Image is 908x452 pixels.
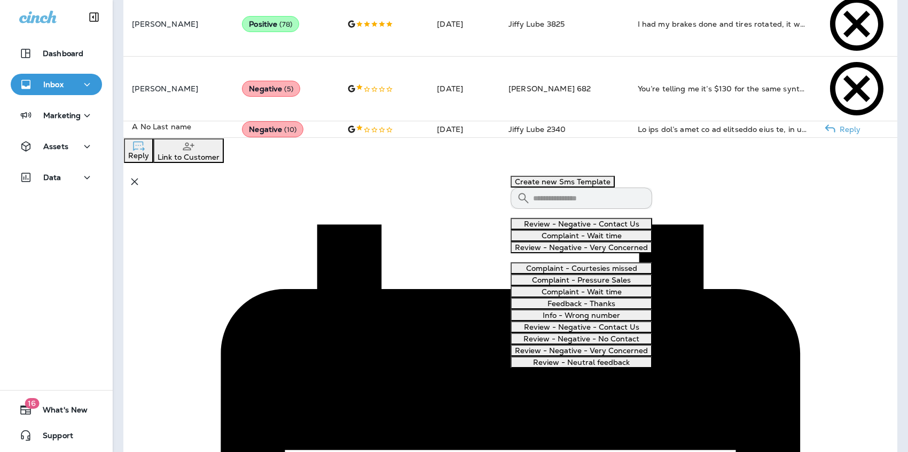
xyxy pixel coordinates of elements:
[511,176,615,188] button: Create new Sms Template
[638,124,808,135] div: If you don’t want to be blatantly lied to, do not go to this location!! I came in to get my oil c...
[242,81,300,97] div: Negative
[132,121,225,132] div: Click to view Customer Drawer
[511,274,652,286] button: Complaint - Pressure Sales
[153,138,224,163] button: Link to Customer
[11,425,102,446] button: Support
[511,262,652,274] button: Complaint - Courtesies missed
[284,125,296,134] span: ( 10 )
[11,43,102,64] button: Dashboard
[32,406,88,418] span: What's New
[284,84,293,93] span: ( 5 )
[132,20,225,28] p: [PERSON_NAME]
[511,356,652,368] button: Review - Neutral feedback
[428,121,500,137] td: [DATE]
[124,138,153,163] button: Reply
[79,6,109,28] button: Collapse Sidebar
[511,333,652,345] button: Review - Negative - No Contact
[242,121,303,137] div: Negative
[132,121,225,132] p: A No Last name
[511,286,652,298] button: Complaint - Wait time
[508,19,565,29] span: Jiffy Lube 3825
[25,398,39,409] span: 16
[43,111,81,120] p: Marketing
[43,142,68,151] p: Assets
[511,241,652,253] button: Review - Negative - Very Concerned
[32,431,73,444] span: Support
[279,20,292,29] span: ( 78 )
[11,167,102,188] button: Data
[11,105,102,126] button: Marketing
[43,80,64,89] p: Inbox
[11,136,102,157] button: Assets
[638,83,808,94] div: You’re telling me it’s $130 for the same synthetic oil I get at my preferred mechanic for $70? Th...
[511,345,652,356] button: Review - Negative - Very Concerned
[132,84,225,93] p: [PERSON_NAME]
[43,173,61,182] p: Data
[43,49,83,58] p: Dashboard
[508,124,566,134] span: Jiffy Lube 2340
[428,56,500,121] td: [DATE]
[511,298,652,309] button: Feedback - Thanks
[835,125,861,134] p: Reply
[508,84,591,93] span: [PERSON_NAME] 682
[511,321,652,333] button: Review - Negative - Contact Us
[11,399,102,420] button: 16What's New
[511,230,652,241] button: Complaint - Wait time
[511,309,652,321] button: Info - Wrong number
[511,218,652,230] button: Review - Negative - Contact Us
[638,19,808,29] div: I had my brakes done and tires rotated, it was done fast at a reasonable price. The staff is very...
[242,16,299,32] div: Positive
[11,74,102,95] button: Inbox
